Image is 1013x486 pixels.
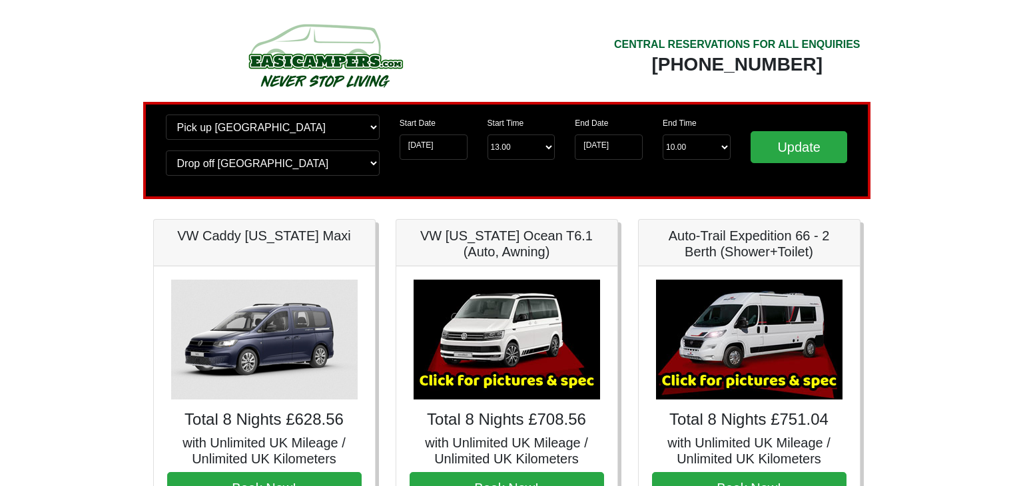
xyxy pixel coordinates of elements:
label: Start Date [400,117,436,129]
h5: with Unlimited UK Mileage / Unlimited UK Kilometers [410,435,604,467]
h4: Total 8 Nights £708.56 [410,410,604,429]
input: Start Date [400,134,468,160]
h4: Total 8 Nights £751.04 [652,410,846,429]
label: End Time [663,117,697,129]
h5: VW Caddy [US_STATE] Maxi [167,228,362,244]
div: CENTRAL RESERVATIONS FOR ALL ENQUIRIES [614,37,860,53]
label: Start Time [488,117,524,129]
input: Return Date [575,134,643,160]
img: campers-checkout-logo.png [198,19,452,92]
img: Auto-Trail Expedition 66 - 2 Berth (Shower+Toilet) [656,280,843,399]
label: End Date [575,117,608,129]
img: VW California Ocean T6.1 (Auto, Awning) [414,280,600,399]
h5: Auto-Trail Expedition 66 - 2 Berth (Shower+Toilet) [652,228,846,260]
input: Update [751,131,848,163]
div: [PHONE_NUMBER] [614,53,860,77]
h4: Total 8 Nights £628.56 [167,410,362,429]
h5: with Unlimited UK Mileage / Unlimited UK Kilometers [167,435,362,467]
img: VW Caddy California Maxi [171,280,358,399]
h5: with Unlimited UK Mileage / Unlimited UK Kilometers [652,435,846,467]
h5: VW [US_STATE] Ocean T6.1 (Auto, Awning) [410,228,604,260]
